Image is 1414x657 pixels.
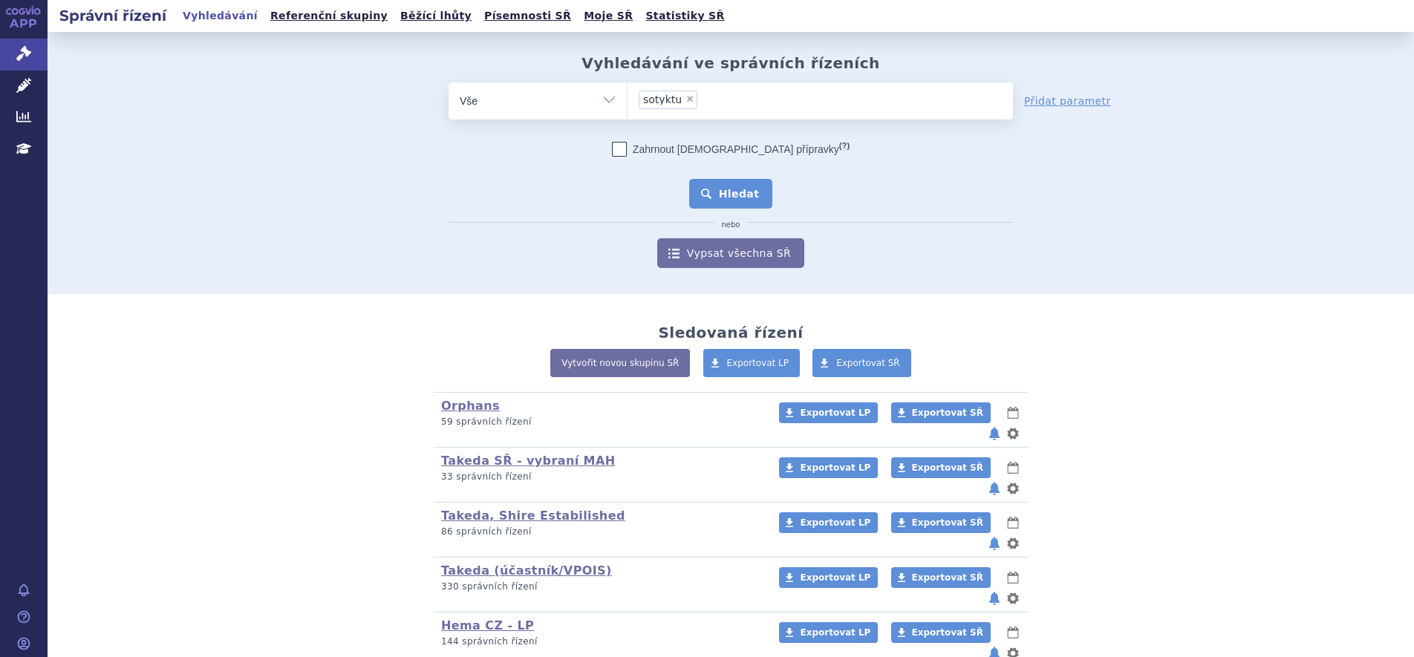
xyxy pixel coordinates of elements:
button: lhůty [1006,514,1020,532]
span: Exportovat LP [800,627,870,638]
a: Statistiky SŘ [641,6,729,26]
button: notifikace [987,480,1002,497]
button: nastavení [1006,480,1020,497]
button: lhůty [1006,459,1020,477]
button: notifikace [987,589,1002,607]
a: Exportovat LP [779,512,878,533]
abbr: (?) [839,141,850,151]
a: Exportovat SŘ [891,402,991,423]
a: Takeda (účastník/VPOIS) [441,563,612,578]
span: × [685,94,694,103]
a: Běžící lhůty [396,6,476,26]
h2: Sledovaná řízení [658,324,803,341]
p: 33 správních řízení [441,471,760,483]
span: Exportovat LP [800,462,870,473]
span: Exportovat SŘ [912,408,983,418]
a: Takeda, Shire Estabilished [441,509,625,523]
a: Takeda SŘ - vybraní MAH [441,454,616,468]
a: Exportovat SŘ [891,567,991,588]
span: Exportovat SŘ [912,517,983,528]
span: Exportovat LP [800,408,870,418]
a: Exportovat LP [779,567,878,588]
a: Písemnosti SŘ [480,6,576,26]
button: nastavení [1006,425,1020,442]
a: Exportovat LP [703,349,801,377]
span: Exportovat SŘ [912,627,983,638]
button: nastavení [1006,589,1020,607]
span: Exportovat SŘ [912,462,983,473]
button: lhůty [1006,624,1020,641]
button: nastavení [1006,535,1020,552]
button: Hledat [689,179,773,209]
p: 59 správních řízení [441,416,760,428]
a: Orphans [441,399,500,413]
a: Exportovat LP [779,622,878,643]
button: notifikace [987,425,1002,442]
a: Exportovat SŘ [891,457,991,478]
input: sotyktu [702,90,764,108]
a: Hema CZ - LP [441,618,534,633]
span: Exportovat SŘ [836,358,900,368]
a: Exportovat SŘ [891,512,991,533]
a: Exportovat SŘ [812,349,911,377]
a: Přidat parametr [1024,94,1111,108]
a: Moje SŘ [579,6,637,26]
a: Vytvořit novou skupinu SŘ [550,349,690,377]
h2: Vyhledávání ve správních řízeních [581,54,880,72]
h2: Správní řízení [48,5,178,26]
button: lhůty [1006,569,1020,586]
a: Vyhledávání [178,6,262,26]
a: Exportovat LP [779,402,878,423]
i: nebo [714,220,748,229]
a: Exportovat SŘ [891,622,991,643]
p: 330 správních řízení [441,581,760,593]
button: notifikace [987,535,1002,552]
button: lhůty [1006,404,1020,422]
span: sotyktu [643,94,682,105]
span: Exportovat LP [800,572,870,583]
span: Exportovat SŘ [912,572,983,583]
p: 144 správních řízení [441,635,760,648]
p: 86 správních řízení [441,526,760,538]
span: Exportovat LP [727,358,789,368]
a: Referenční skupiny [266,6,392,26]
label: Zahrnout [DEMOGRAPHIC_DATA] přípravky [612,142,850,157]
span: Exportovat LP [800,517,870,528]
a: Exportovat LP [779,457,878,478]
a: Vypsat všechna SŘ [657,238,804,268]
